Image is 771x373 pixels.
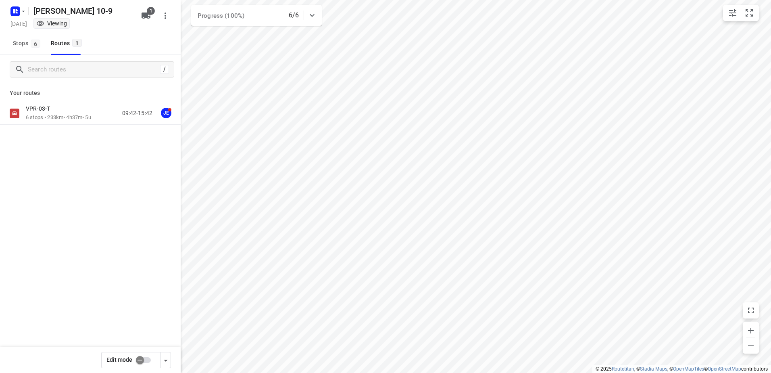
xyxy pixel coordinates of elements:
p: VPR-03-T [26,105,55,112]
div: Driver app settings [161,355,171,365]
p: Your routes [10,89,171,97]
span: Progress (100%) [198,12,244,19]
a: Stadia Maps [640,366,667,372]
span: 6 [31,40,40,48]
div: Progress (100%)6/6 [191,5,322,26]
span: Edit mode [106,356,132,363]
span: Stops [13,38,43,48]
input: Search routes [28,63,160,76]
li: © 2025 , © , © © contributors [596,366,768,372]
span: 1 [147,7,155,15]
button: Map settings [725,5,741,21]
a: Routetitan [612,366,634,372]
a: OpenMapTiles [673,366,704,372]
p: 6/6 [289,10,299,20]
button: Fit zoom [741,5,757,21]
div: / [160,65,169,74]
p: 09:42-15:42 [122,109,152,117]
p: 6 stops • 233km • 4h37m • 5u [26,114,91,122]
a: OpenStreetMap [708,366,741,372]
button: 1 [138,8,154,24]
div: Routes [51,38,84,48]
button: More [157,8,173,24]
span: 1 [72,39,82,47]
div: You are currently in view mode. To make any changes, go to edit project. [36,19,67,27]
div: small contained button group [723,5,759,21]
